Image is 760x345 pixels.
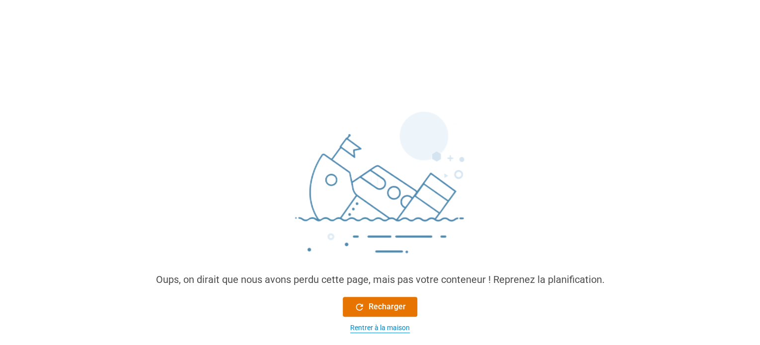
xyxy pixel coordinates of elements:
font: Recharger [369,302,406,311]
font: Rentrer à la maison [350,324,410,332]
button: Rentrer à la maison [343,323,417,333]
img: sinking_ship.png [231,107,529,272]
font: Oups, on dirait que nous avons perdu cette page, mais pas votre conteneur ! Reprenez la planifica... [156,274,605,285]
button: Recharger [343,297,417,317]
